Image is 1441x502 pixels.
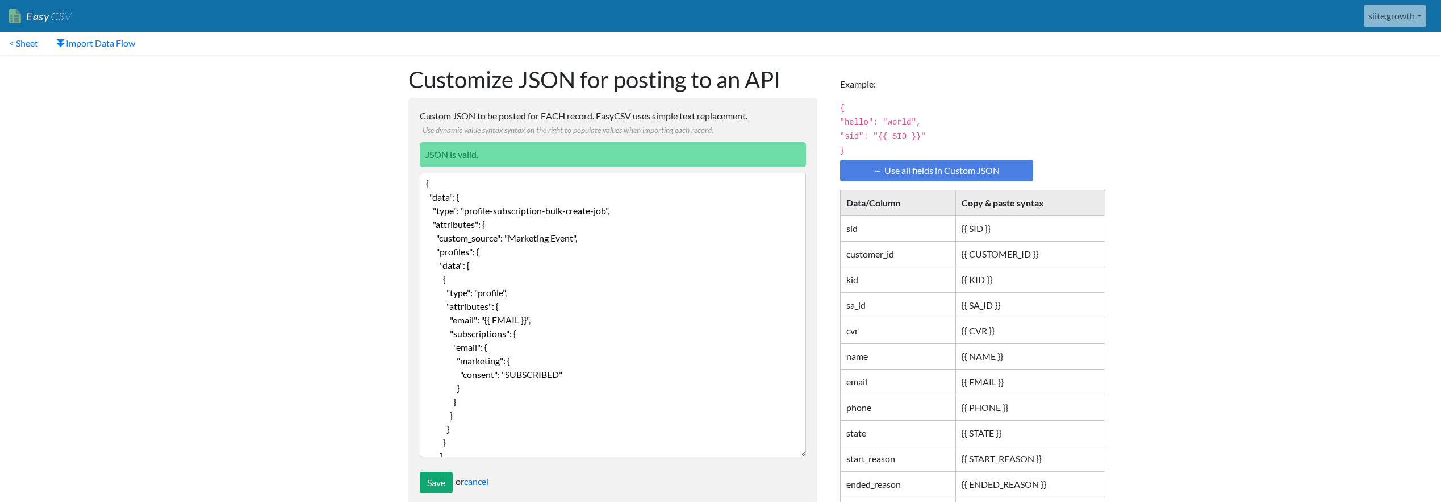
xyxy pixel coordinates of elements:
td: {{ STATE }} [955,421,1105,446]
a: ← Use all fields in Custom JSON [840,160,1033,181]
td: {{ PHONE }} [955,395,1105,421]
td: sid [840,216,955,242]
div: or [420,472,806,493]
td: sa_id [840,293,955,318]
h1: Customize JSON for posting to an API [408,66,817,93]
td: ended_reason [840,472,955,497]
iframe: Drift Widget Chat Controller [1384,445,1427,488]
textarea: { "data": { "type": "profile-subscription-bulk-create-job", "attributes": { "custom_source": "Mar... [420,173,806,457]
td: state [840,421,955,446]
td: {{ CVR }} [955,318,1105,344]
span: CSV [49,9,72,23]
td: {{ SID }} [955,216,1105,242]
th: Copy & paste syntax [955,190,1105,216]
a: EasyCSV [9,5,72,28]
a: cancel [464,476,488,487]
td: start_reason [840,446,955,472]
td: kid [840,267,955,293]
td: {{ SA_ID }} [955,293,1105,318]
input: Save [420,472,453,493]
td: {{ START_REASON }} [955,446,1105,472]
td: name [840,344,955,370]
td: customer_id [840,242,955,267]
td: {{ NAME }} [955,344,1105,370]
p: Example: [840,66,1033,91]
td: {{ ENDED_REASON }} [955,472,1105,497]
td: {{ CUSTOMER_ID }} [955,242,1105,267]
td: {{ EMAIL }} [955,370,1105,395]
label: Custom JSON to be posted for EACH record. EasyCSV uses simple text replacement. [420,109,806,136]
td: cvr [840,318,955,344]
a: Import Data Flow [47,32,144,55]
th: Data/Column [840,190,955,216]
code: { "hello": "world", "sid": "{{ SID }}" } [840,103,926,155]
td: phone [840,395,955,421]
span: Use dynamic value syntax syntax on the right to populate values when importing each record. [420,126,713,135]
td: email [840,370,955,395]
td: {{ KID }} [955,267,1105,293]
div: JSON is valid. [420,142,806,167]
a: siite.growth [1364,5,1426,27]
